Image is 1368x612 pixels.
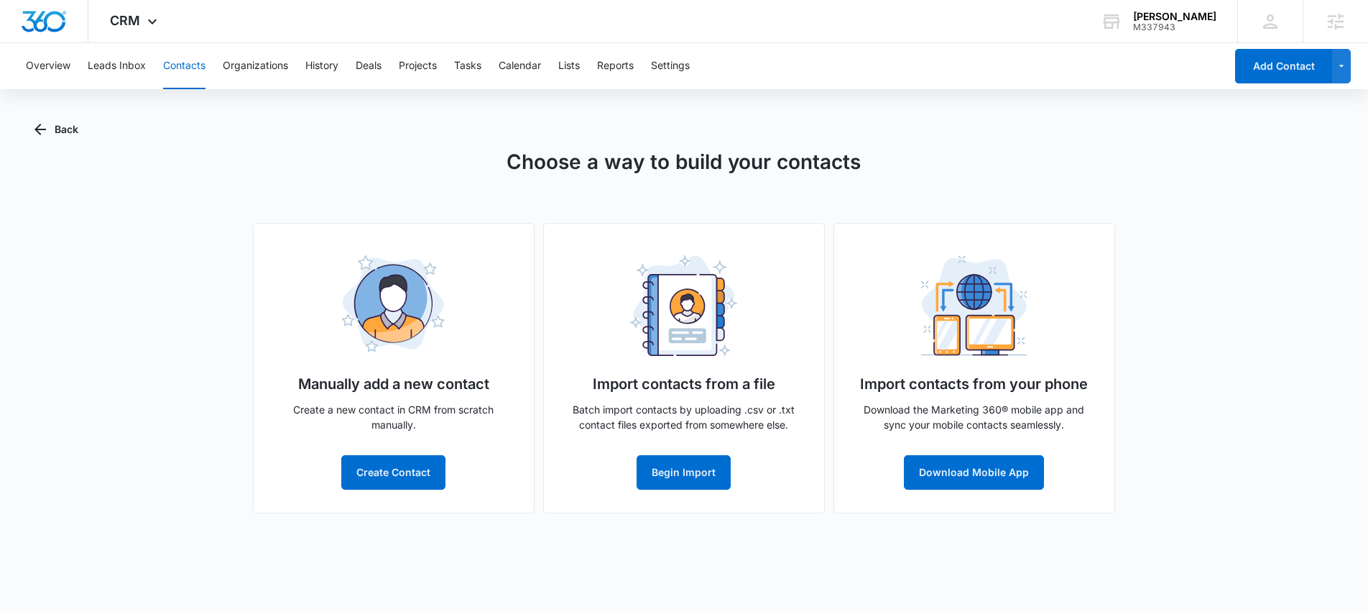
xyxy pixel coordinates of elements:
[567,402,801,432] p: Batch import contacts by uploading .csv or .txt contact files exported from somewhere else.
[305,43,338,89] button: History
[651,43,690,89] button: Settings
[110,13,140,28] span: CRM
[597,43,634,89] button: Reports
[857,402,1091,432] p: Download the Marketing 360® mobile app and sync your mobile contacts seamlessly.
[637,455,731,490] button: Begin Import
[507,147,861,177] h1: Choose a way to build your contacts
[399,43,437,89] button: Projects
[1133,11,1216,22] div: account name
[88,43,146,89] button: Leads Inbox
[356,43,382,89] button: Deals
[1235,49,1332,83] button: Add Contact
[499,43,541,89] button: Calendar
[277,402,511,432] p: Create a new contact in CRM from scratch manually.
[26,43,70,89] button: Overview
[593,373,775,395] h5: Import contacts from a file
[860,373,1088,395] h5: Import contacts from your phone
[904,455,1044,490] button: Download Mobile App
[341,455,445,490] button: Create Contact
[298,373,489,395] h5: Manually add a new contact
[163,43,205,89] button: Contacts
[1133,22,1216,32] div: account id
[223,43,288,89] button: Organizations
[454,43,481,89] button: Tasks
[34,112,78,147] button: Back
[558,43,580,89] button: Lists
